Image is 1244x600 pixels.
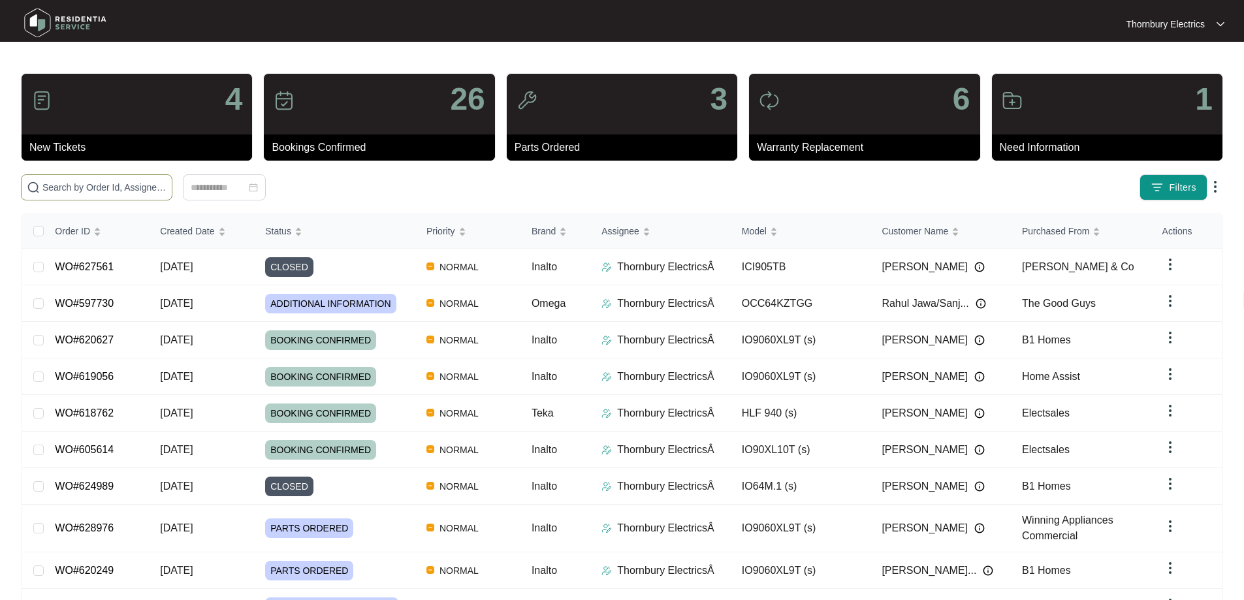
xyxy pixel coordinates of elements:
img: Vercel Logo [426,482,434,490]
img: Vercel Logo [426,299,434,307]
span: Electsales [1022,444,1070,455]
span: Model [742,224,767,238]
img: Assigner Icon [601,481,612,492]
img: Info icon [976,298,986,309]
span: Assignee [601,224,639,238]
img: Info icon [974,481,985,492]
th: Status [255,214,416,249]
th: Order ID [44,214,150,249]
span: NORMAL [434,405,484,421]
span: Priority [426,224,455,238]
th: Created Date [150,214,255,249]
span: NORMAL [434,563,484,578]
span: Winning Appliances Commercial [1022,514,1113,541]
img: dropdown arrow [1162,560,1178,576]
span: [PERSON_NAME] [882,520,968,536]
img: Assigner Icon [601,298,612,309]
span: Electsales [1022,407,1070,418]
p: Thornbury Electrics [1126,18,1205,31]
img: dropdown arrow [1162,330,1178,345]
p: Parts Ordered [515,140,737,155]
td: IO9060XL9T (s) [731,358,872,395]
span: [DATE] [160,371,193,382]
span: Inalto [532,261,557,272]
img: residentia service logo [20,3,111,42]
p: Thornbury ElectricsÂ [617,259,714,275]
span: BOOKING CONFIRMED [265,403,376,423]
img: Assigner Icon [601,262,612,272]
img: icon [1002,90,1023,111]
a: WO#624989 [55,481,114,492]
span: CLOSED [265,477,313,496]
p: New Tickets [29,140,252,155]
input: Search by Order Id, Assignee Name, Customer Name, Brand and Model [42,180,167,195]
td: IO9060XL9T (s) [731,505,872,552]
img: Vercel Logo [426,445,434,453]
img: Assigner Icon [601,335,612,345]
p: Thornbury ElectricsÂ [617,296,714,311]
span: Created Date [160,224,214,238]
img: Vercel Logo [426,336,434,343]
span: CLOSED [265,257,313,277]
span: Omega [532,298,566,309]
p: 6 [953,84,970,115]
p: Thornbury ElectricsÂ [617,332,714,348]
p: Thornbury ElectricsÂ [617,563,714,578]
td: IO9060XL9T (s) [731,322,872,358]
td: HLF 940 (s) [731,395,872,432]
span: Inalto [532,444,557,455]
span: [PERSON_NAME]... [882,563,976,578]
img: Info icon [974,371,985,382]
button: filter iconFilters [1140,174,1207,200]
th: Model [731,214,872,249]
span: Teka [532,407,554,418]
span: [PERSON_NAME] [882,405,968,421]
th: Priority [416,214,521,249]
p: Thornbury ElectricsÂ [617,405,714,421]
p: Thornbury ElectricsÂ [617,369,714,385]
img: dropdown arrow [1162,439,1178,455]
span: BOOKING CONFIRMED [265,440,376,460]
p: Bookings Confirmed [272,140,494,155]
span: Inalto [532,565,557,576]
a: WO#618762 [55,407,114,418]
img: filter icon [1151,181,1164,194]
td: OCC64KZTGG [731,285,872,322]
th: Purchased From [1012,214,1152,249]
span: Rahul Jawa/Sanj... [882,296,968,311]
span: Inalto [532,481,557,492]
span: NORMAL [434,259,484,275]
img: Vercel Logo [426,409,434,417]
span: NORMAL [434,520,484,536]
span: Inalto [532,334,557,345]
a: WO#620627 [55,334,114,345]
p: 4 [225,84,243,115]
span: Purchased From [1022,224,1089,238]
a: WO#628976 [55,522,114,533]
span: BOOKING CONFIRMED [265,330,376,350]
span: [DATE] [160,334,193,345]
td: IO64M.1 (s) [731,468,872,505]
img: icon [759,90,780,111]
span: NORMAL [434,442,484,458]
img: icon [31,90,52,111]
img: icon [517,90,537,111]
span: [PERSON_NAME] [882,332,968,348]
span: Brand [532,224,556,238]
img: dropdown arrow [1162,403,1178,418]
p: Warranty Replacement [757,140,980,155]
img: Vercel Logo [426,262,434,270]
span: Customer Name [882,224,948,238]
a: WO#627561 [55,261,114,272]
th: Brand [521,214,591,249]
th: Assignee [591,214,731,249]
span: [DATE] [160,298,193,309]
span: [DATE] [160,481,193,492]
p: 1 [1195,84,1213,115]
img: Assigner Icon [601,371,612,382]
span: [PERSON_NAME] [882,369,968,385]
img: Assigner Icon [601,565,612,576]
td: IO9060XL9T (s) [731,552,872,589]
img: Info icon [974,335,985,345]
img: Vercel Logo [426,372,434,380]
